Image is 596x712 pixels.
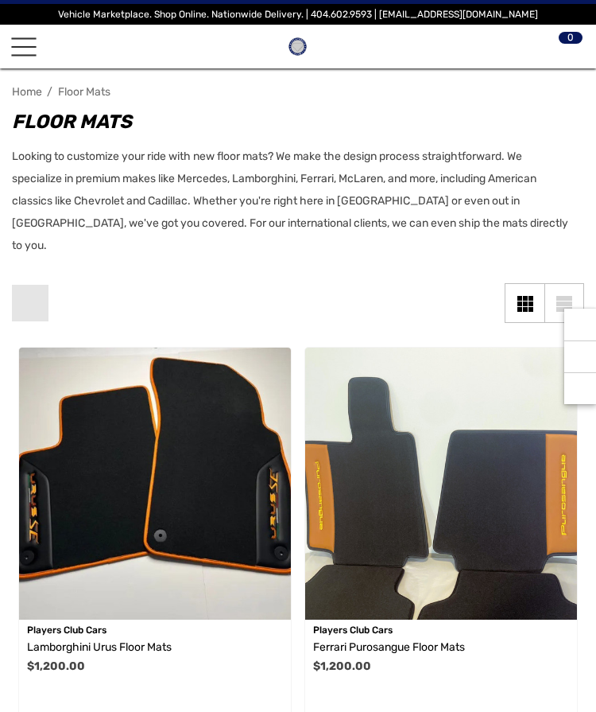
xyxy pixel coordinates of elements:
span: $1,200.00 [313,659,371,673]
a: Lamborghini Urus Floor Mats,$1,200.00 [27,638,283,657]
img: Ferrari Purosangue Floor Mats [305,348,577,620]
a: Toggle menu [11,34,37,60]
svg: Top [564,380,596,396]
a: Cart with 0 items [550,36,575,57]
svg: Social Media [572,348,588,364]
span: Vehicle Marketplace. Shop Online. Nationwide Delivery. | 404.602.9593 | [EMAIL_ADDRESS][DOMAIN_NAME] [58,9,538,20]
img: Players Club | Cars For Sale [284,33,311,60]
span: Lamborghini Urus Floor Mats [27,640,172,654]
a: Lamborghini Urus Floor Mats,$1,200.00 [19,348,291,620]
svg: Search [50,35,72,57]
a: Search [48,36,72,57]
nav: Breadcrumb [12,78,584,106]
svg: Recently Viewed [572,317,588,333]
h1: Floor Mats [12,107,568,136]
span: Floor Mats [58,85,110,99]
a: Home [12,85,42,99]
a: Ferrari Purosangue Floor Mats,$1,200.00 [305,348,577,620]
img: Lamborghini Urus Floor Mats For Sale [19,348,291,620]
svg: Account [516,35,538,57]
p: Players Club Cars [313,620,569,640]
span: Ferrari Purosangue Floor Mats [313,640,465,654]
p: Looking to customize your ride with new floor mats? We make the design process straightforward. W... [12,146,568,257]
a: Grid View [505,283,544,323]
a: Floor Mats [58,85,134,99]
p: Players Club Cars [27,620,283,640]
svg: Review Your Cart [552,35,575,57]
span: Toggle menu [11,45,37,47]
a: Ferrari Purosangue Floor Mats,$1,200.00 [313,638,569,657]
a: List View [544,283,584,323]
span: 0 [559,32,582,44]
span: $1,200.00 [27,659,85,673]
a: Sign in [513,36,538,57]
